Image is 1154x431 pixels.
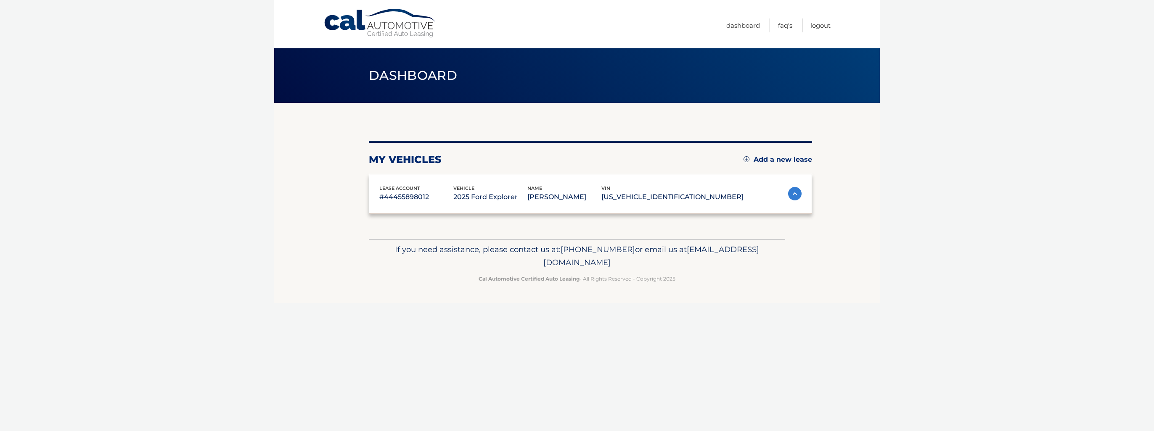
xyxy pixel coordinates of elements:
[453,191,527,203] p: 2025 Ford Explorer
[726,18,760,32] a: Dashboard
[561,244,635,254] span: [PHONE_NUMBER]
[379,185,420,191] span: lease account
[479,276,580,282] strong: Cal Automotive Certified Auto Leasing
[369,153,442,166] h2: my vehicles
[601,191,744,203] p: [US_VEHICLE_IDENTIFICATION_NUMBER]
[788,187,802,200] img: accordion-active.svg
[379,191,453,203] p: #44455898012
[744,156,749,162] img: add.svg
[601,185,610,191] span: vin
[374,274,780,283] p: - All Rights Reserved - Copyright 2025
[744,155,812,164] a: Add a new lease
[369,68,457,83] span: Dashboard
[453,185,474,191] span: vehicle
[323,8,437,38] a: Cal Automotive
[374,243,780,270] p: If you need assistance, please contact us at: or email us at
[778,18,792,32] a: FAQ's
[527,185,542,191] span: name
[527,191,601,203] p: [PERSON_NAME]
[810,18,831,32] a: Logout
